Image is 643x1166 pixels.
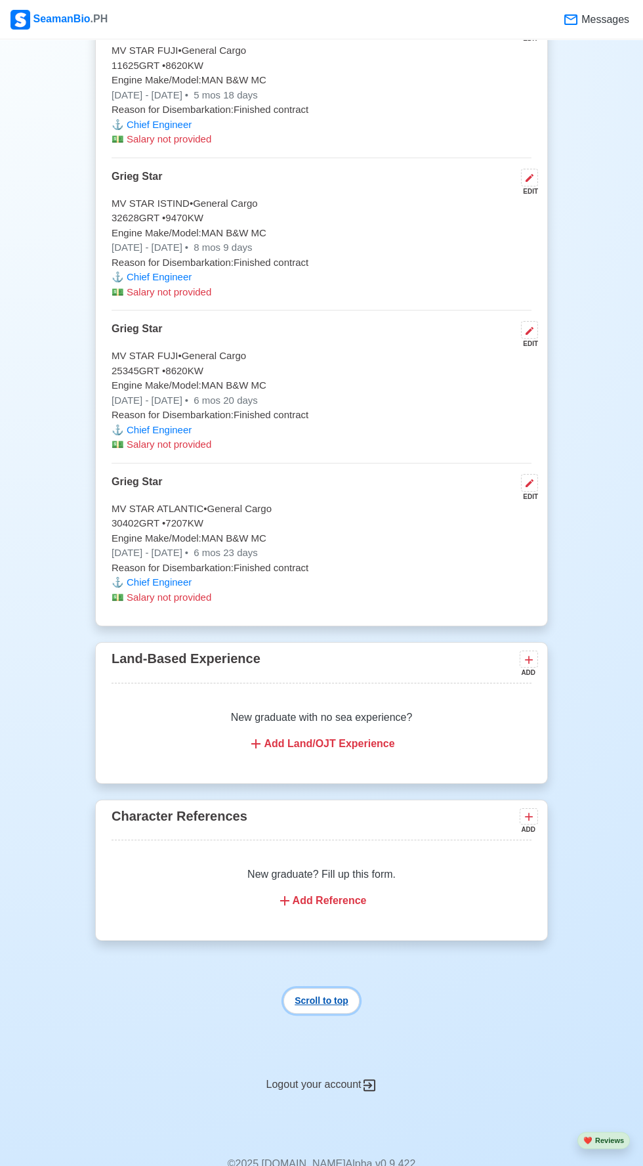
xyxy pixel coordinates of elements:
p: Chief Engineer [112,270,531,285]
div: SeamanBio [10,10,108,30]
span: heart [583,1136,592,1144]
p: 11625 GRT • 8620 KW [112,58,531,74]
p: 25345 GRT • 8620 KW [112,364,531,379]
button: Scroll to top [283,988,360,1014]
p: Engine Make/Model: MAN B&W MC [112,226,531,241]
div: Add Reference [127,893,516,909]
p: Reason for Disembarkation: Finished contract [112,561,531,576]
p: [DATE] - [DATE] [112,393,531,408]
div: EDIT [516,186,538,196]
div: EDIT [516,492,538,502]
p: Engine Make/Model: MAN B&W MC [112,378,531,393]
p: Reason for Disembarkation: Finished contract [112,102,531,118]
span: 5 mos 18 days [191,89,258,100]
p: 32628 GRT • 9470 KW [112,211,531,226]
span: • [185,242,188,253]
p: Reason for Disembarkation: Finished contract [112,408,531,423]
div: ADD [520,825,535,834]
p: Grieg Star [112,474,162,502]
span: Land-Based Experience [112,651,260,666]
p: Engine Make/Model: MAN B&W MC [112,531,531,546]
span: Character References [112,809,247,823]
span: .PH [91,13,108,24]
p: Chief Engineer [112,118,531,133]
span: Salary not provided [127,439,211,450]
span: anchor [112,119,124,130]
span: money [112,592,124,603]
span: money [112,133,124,144]
span: money [112,286,124,297]
p: MV STAR FUJI • General Cargo [112,43,531,58]
p: Chief Engineer [112,575,531,590]
p: [DATE] - [DATE] [112,546,531,561]
p: New graduate with no sea experience? [127,710,516,725]
span: 6 mos 23 days [191,547,258,558]
span: • [185,89,188,100]
span: • [185,395,188,406]
span: anchor [112,576,124,588]
div: EDIT [516,339,538,349]
p: 30402 GRT • 7207 KW [112,516,531,531]
span: anchor [112,424,124,435]
p: MV STAR ISTIND • General Cargo [112,196,531,211]
span: 8 mos 9 days [191,242,252,253]
span: money [112,439,124,450]
div: Add Land/OJT Experience [127,736,516,752]
p: Engine Make/Model: MAN B&W MC [112,73,531,88]
p: Chief Engineer [112,423,531,438]
p: [DATE] - [DATE] [112,88,531,103]
p: MV STAR ATLANTIC • General Cargo [112,502,531,517]
p: Reason for Disembarkation: Finished contract [112,255,531,270]
span: Salary not provided [127,133,211,144]
div: Logout your account [95,1061,548,1093]
span: Salary not provided [127,592,211,603]
span: 6 mos 20 days [191,395,258,406]
img: Logo [10,10,30,30]
div: ADD [520,668,535,678]
p: [DATE] - [DATE] [112,240,531,255]
span: anchor [112,271,124,282]
p: Grieg Star [112,169,162,196]
span: Messages [579,12,629,28]
span: • [185,547,188,558]
p: New graduate? Fill up this form. [127,867,516,882]
span: Salary not provided [127,286,211,297]
button: heartReviews [577,1132,630,1150]
p: Grieg Star [112,321,162,349]
p: MV STAR FUJI • General Cargo [112,349,531,364]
